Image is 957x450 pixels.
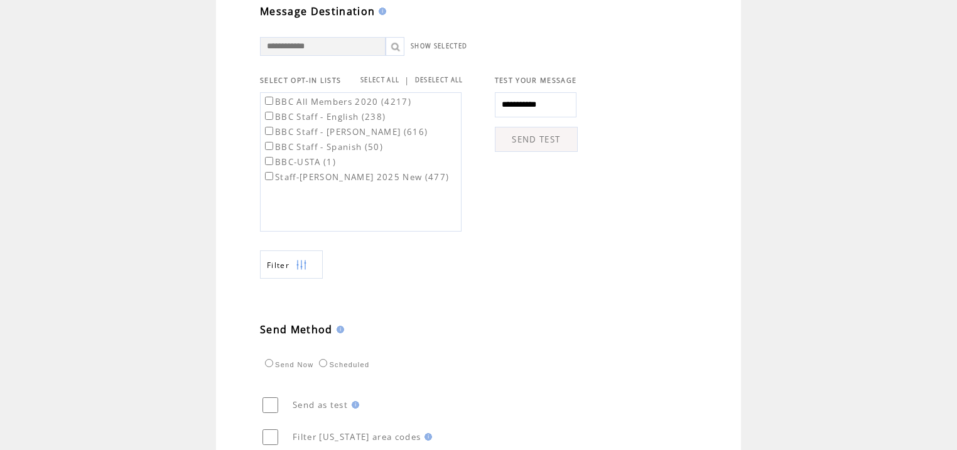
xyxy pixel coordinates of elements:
label: BBC Staff - Spanish (50) [262,141,383,153]
input: Staff-[PERSON_NAME] 2025 New (477) [265,172,273,180]
input: Scheduled [319,359,327,367]
img: filters.png [296,251,307,279]
input: BBC-USTA (1) [265,157,273,165]
span: Send as test [293,399,348,410]
input: BBC Staff - [PERSON_NAME] (616) [265,127,273,135]
label: Staff-[PERSON_NAME] 2025 New (477) [262,171,449,183]
input: BBC Staff - Spanish (50) [265,142,273,150]
label: BBC Staff - English (238) [262,111,386,122]
label: BBC Staff - [PERSON_NAME] (616) [262,126,428,137]
span: Filter [US_STATE] area codes [293,431,421,442]
input: Send Now [265,359,273,367]
span: | [404,75,409,86]
label: Send Now [262,361,313,368]
span: Send Method [260,323,333,336]
a: Filter [260,250,323,279]
img: help.gif [421,433,432,441]
img: help.gif [375,8,386,15]
span: SELECT OPT-IN LISTS [260,76,341,85]
label: Scheduled [316,361,369,368]
label: BBC All Members 2020 (4217) [262,96,411,107]
a: SEND TEST [495,127,578,152]
span: Message Destination [260,4,375,18]
img: help.gif [348,401,359,409]
span: TEST YOUR MESSAGE [495,76,577,85]
label: BBC-USTA (1) [262,156,336,168]
a: DESELECT ALL [415,76,463,84]
a: SELECT ALL [360,76,399,84]
span: Show filters [267,260,289,271]
input: BBC Staff - English (238) [265,112,273,120]
input: BBC All Members 2020 (4217) [265,97,273,105]
img: help.gif [333,326,344,333]
a: SHOW SELECTED [411,42,467,50]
